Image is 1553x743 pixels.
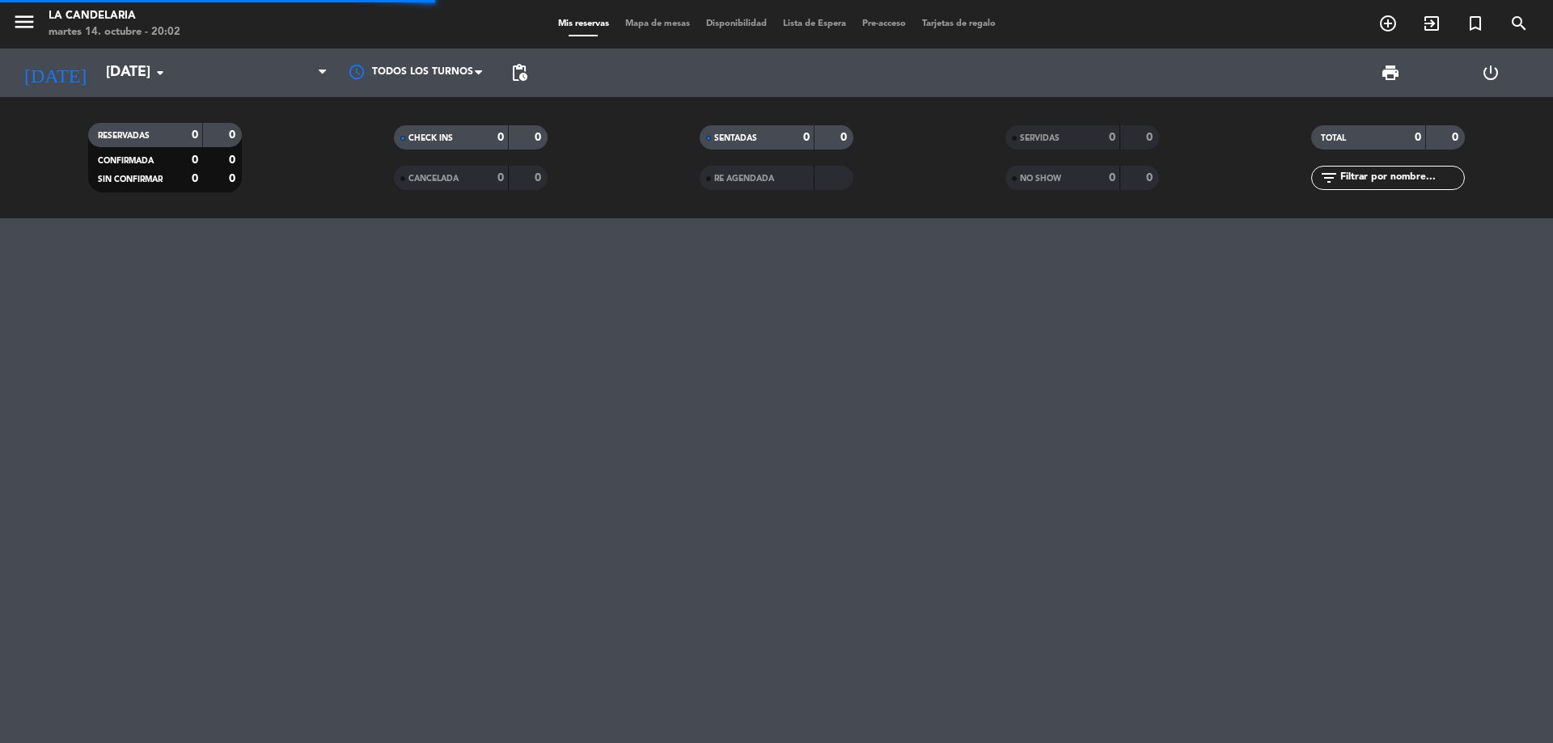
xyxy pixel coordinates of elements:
[510,63,529,82] span: pending_actions
[497,132,504,143] strong: 0
[617,19,698,28] span: Mapa de mesas
[12,10,36,34] i: menu
[1509,14,1529,33] i: search
[98,157,154,165] span: CONFIRMADA
[150,63,170,82] i: arrow_drop_down
[1020,134,1060,142] span: SERVIDAS
[535,132,544,143] strong: 0
[914,19,1004,28] span: Tarjetas de regalo
[535,172,544,184] strong: 0
[12,10,36,40] button: menu
[497,172,504,184] strong: 0
[714,175,774,183] span: RE AGENDADA
[49,8,180,24] div: LA CANDELARIA
[229,154,239,166] strong: 0
[12,55,98,91] i: [DATE]
[229,129,239,141] strong: 0
[1415,132,1421,143] strong: 0
[1441,49,1541,97] div: LOG OUT
[408,175,459,183] span: CANCELADA
[1452,132,1462,143] strong: 0
[49,24,180,40] div: martes 14. octubre - 20:02
[1422,14,1441,33] i: exit_to_app
[714,134,757,142] span: SENTADAS
[1339,169,1464,187] input: Filtrar por nombre...
[1146,172,1156,184] strong: 0
[550,19,617,28] span: Mis reservas
[698,19,775,28] span: Disponibilidad
[1020,175,1061,183] span: NO SHOW
[98,175,163,184] span: SIN CONFIRMAR
[192,173,198,184] strong: 0
[1321,134,1346,142] span: TOTAL
[1378,14,1398,33] i: add_circle_outline
[1466,14,1485,33] i: turned_in_not
[192,129,198,141] strong: 0
[1481,63,1500,82] i: power_settings_new
[1146,132,1156,143] strong: 0
[775,19,854,28] span: Lista de Espera
[1319,168,1339,188] i: filter_list
[1109,132,1115,143] strong: 0
[229,173,239,184] strong: 0
[840,132,850,143] strong: 0
[803,132,810,143] strong: 0
[408,134,453,142] span: CHECK INS
[1109,172,1115,184] strong: 0
[854,19,914,28] span: Pre-acceso
[98,132,150,140] span: RESERVADAS
[192,154,198,166] strong: 0
[1381,63,1400,82] span: print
